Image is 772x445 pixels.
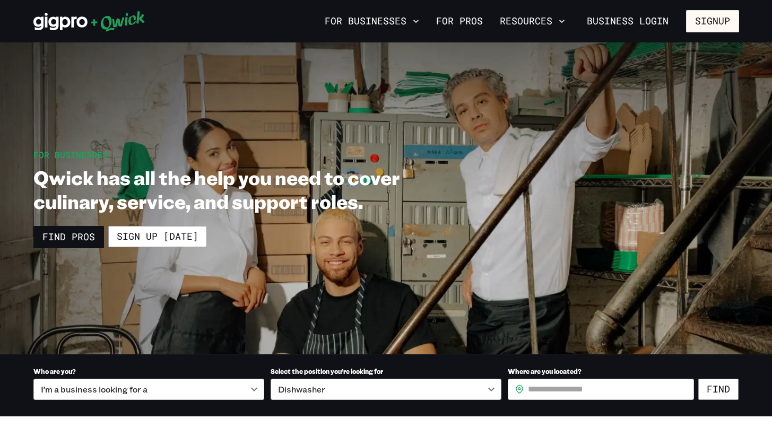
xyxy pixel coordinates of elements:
[508,367,582,376] span: Where are you located?
[271,379,501,400] div: Dishwasher
[578,10,678,32] a: Business Login
[496,12,569,30] button: Resources
[33,149,108,160] span: For Businesses
[698,379,739,400] button: Find
[686,10,739,32] button: Signup
[271,367,383,376] span: Select the position you’re looking for
[33,226,104,248] a: Find Pros
[432,12,487,30] a: For Pros
[33,379,264,400] div: I’m a business looking for a
[320,12,423,30] button: For Businesses
[33,367,76,376] span: Who are you?
[33,165,457,213] h1: Qwick has all the help you need to cover culinary, service, and support roles.
[108,226,207,247] a: Sign up [DATE]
